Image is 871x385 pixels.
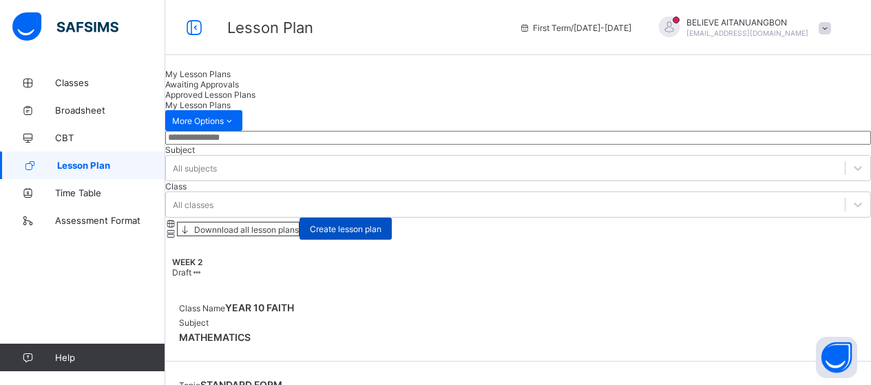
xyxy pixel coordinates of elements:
[55,132,165,143] span: CBT
[55,105,165,116] span: Broadsheet
[165,181,187,191] span: Class
[173,200,213,210] div: All classes
[55,215,165,226] span: Assessment Format
[310,224,381,234] span: Create lesson plan
[179,328,857,347] span: MATHEMATICS
[179,318,209,328] span: Subject
[12,12,118,41] img: safsims
[172,116,235,126] span: More Options
[686,29,808,37] span: [EMAIL_ADDRESS][DOMAIN_NAME]
[173,163,217,174] div: All subjects
[225,302,294,313] span: YEAR 10 FAITH
[165,90,255,100] span: Approved Lesson Plans
[816,337,857,378] button: Open asap
[165,145,195,155] span: Subject
[172,267,191,278] span: Draft
[165,79,239,90] span: Awaiting Approvals
[165,69,231,79] span: My Lesson Plans
[227,19,313,37] span: Lesson Plan
[645,17,838,39] div: BELIEVEAITANUANGBON
[192,225,299,235] span: Downnload all lesson plans
[55,352,165,363] span: Help
[179,303,225,313] span: Class Name
[57,160,165,171] span: Lesson Plan
[55,187,165,198] span: Time Table
[172,257,202,267] span: WEEK 2
[519,23,631,33] span: session/term information
[55,77,165,88] span: Classes
[686,17,808,28] span: BELIEVE AITANUANGBON
[165,100,231,110] span: My Lesson Plans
